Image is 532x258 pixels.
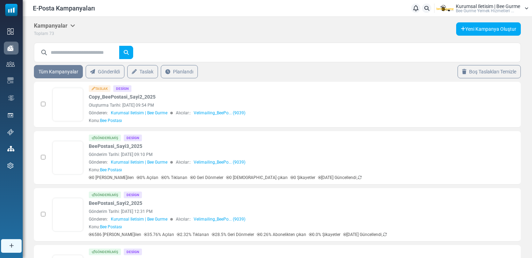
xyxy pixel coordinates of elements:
[212,231,254,238] p: 28.5% Geri Dönmeler
[161,174,187,181] p: 0% Tıklanan
[318,174,362,181] p: [DATE] Güncellendi
[6,62,15,66] img: contacts-icon.svg
[89,151,455,158] div: Gönderim Tarihi: [DATE] 09:10 PM
[89,135,121,141] div: Gönderilmiş
[49,31,54,36] span: 73
[89,192,121,198] div: Gönderilmiş
[5,4,17,16] img: mailsoftly_icon_blue_white.svg
[89,93,156,101] a: Copy_BeePostasi_Sayi2_2025
[456,4,520,9] span: Kurumsal Iletisim | Bee Gurme
[437,3,529,14] a: User Logo Kurumsal Iletisim | Bee Gurme Bee Gurme Yemek Hizmetleri ...
[124,249,142,255] div: Design
[458,65,521,78] a: Boş Taslakları Temizle
[7,77,14,84] img: email-templates-icon.svg
[177,231,209,238] p: 2.32% Tıklanan
[86,65,124,78] a: Gönderildi
[89,200,142,207] a: BeePostasi_Sayi2_2025
[190,174,223,181] p: 0 Geri Dönmeler
[89,174,134,181] p: 0 [PERSON_NAME]ilen
[7,28,14,35] img: dashboard-icon.svg
[343,231,387,238] p: [DATE] Güncellendi
[113,85,131,92] div: Design
[34,65,83,78] a: Tüm Kampanyalar
[226,174,288,181] p: 0 [DEMOGRAPHIC_DATA] çıkan
[89,224,122,230] div: Konu:
[89,85,110,92] div: Taslak
[456,9,514,13] span: Bee Gurme Yemek Hizmetleri ...
[456,22,521,36] a: Yeni Kampanya Oluştur
[137,174,158,181] p: 0% Açılan
[100,167,122,172] span: Bee Postası
[194,110,245,116] a: Velimailing_BeePo... (9039)
[7,129,14,135] img: support-icon.svg
[437,3,454,14] img: User Logo
[89,249,121,255] div: Gönderilmiş
[89,216,455,222] div: Gönderen: Alıcılar::
[7,163,14,169] img: settings-icon.svg
[127,65,158,78] a: Taslak
[7,45,14,51] img: campaigns-icon-active.png
[124,192,142,198] div: Design
[7,94,15,102] img: workflow.svg
[144,231,174,238] p: 35.76% Açılan
[89,110,455,116] div: Gönderen: Alıcılar::
[111,216,167,222] span: Kurumsal Iletisim | Bee Gurme
[309,231,340,238] p: 0.0% Şikayetler
[89,208,455,215] div: Gönderim Tarihi: [DATE] 12:31 PM
[89,117,122,124] div: Konu:
[89,159,455,165] div: Gönderen: Alıcılar::
[111,110,167,116] span: Kurumsal Iletisim | Bee Gurme
[89,231,141,238] p: 6586 [PERSON_NAME]ilen
[111,159,167,165] span: Kurumsal Iletisim | Bee Gurme
[100,224,122,229] span: Bee Postası
[33,3,95,13] span: E-Posta Kampanyaları
[194,216,245,222] a: Velimailing_BeePo... (9039)
[89,167,122,173] div: Konu:
[100,118,122,123] span: Bee Postası
[124,135,142,141] div: Design
[7,112,14,119] img: landing_pages.svg
[34,22,75,29] h5: Kampanyalar
[161,65,198,78] a: Planlandı
[257,231,306,238] p: 0.26% Abonelikten çıkan
[290,174,315,181] p: 0 Şikayetler
[89,102,455,108] div: Oluşturma Tarihi: [DATE] 09:54 PM
[89,143,142,150] a: BeePostasi_Sayi3_2025
[34,31,48,36] span: Toplam
[194,159,245,165] a: Velimailing_BeePo... (9039)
